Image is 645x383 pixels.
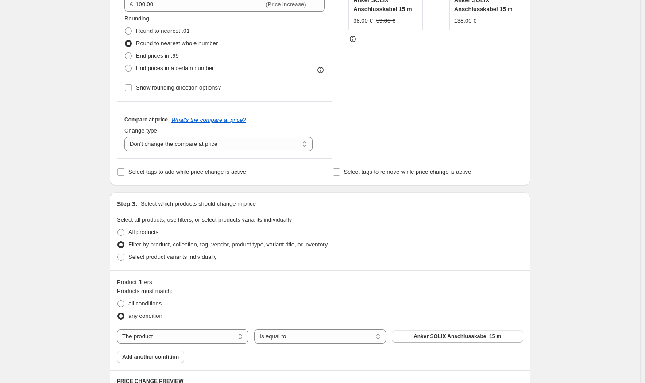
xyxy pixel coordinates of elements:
[141,199,256,208] p: Select which products should change in price
[128,241,328,248] span: Filter by product, collection, tag, vendor, product type, variant title, or inventory
[128,300,162,307] span: all conditions
[413,333,501,340] span: Anker SOLIX Anschlusskabel 15 m
[124,127,157,134] span: Change type
[171,117,246,123] button: What's the compare at price?
[392,330,523,343] button: Anker SOLIX Anschlusskabel 15 m
[124,15,149,22] span: Rounding
[128,168,246,175] span: Select tags to add while price change is active
[344,168,471,175] span: Select tags to remove while price change is active
[117,288,173,294] span: Products must match:
[136,65,214,71] span: End prices in a certain number
[128,313,162,319] span: any condition
[122,353,179,360] span: Add another condition
[124,116,168,123] h3: Compare at price
[128,229,158,235] span: All products
[353,16,372,25] div: 38.00 €
[117,351,184,363] button: Add another condition
[117,278,523,287] div: Product filters
[136,84,221,91] span: Show rounding direction options?
[130,1,133,8] span: €
[454,16,477,25] div: 138.00 €
[136,52,179,59] span: End prices in .99
[136,27,189,34] span: Round to nearest .01
[376,16,395,25] strike: 59.00 €
[266,1,306,8] span: (Price increase)
[117,199,137,208] h2: Step 3.
[136,40,218,47] span: Round to nearest whole number
[117,216,292,223] span: Select all products, use filters, or select products variants individually
[128,254,216,260] span: Select product variants individually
